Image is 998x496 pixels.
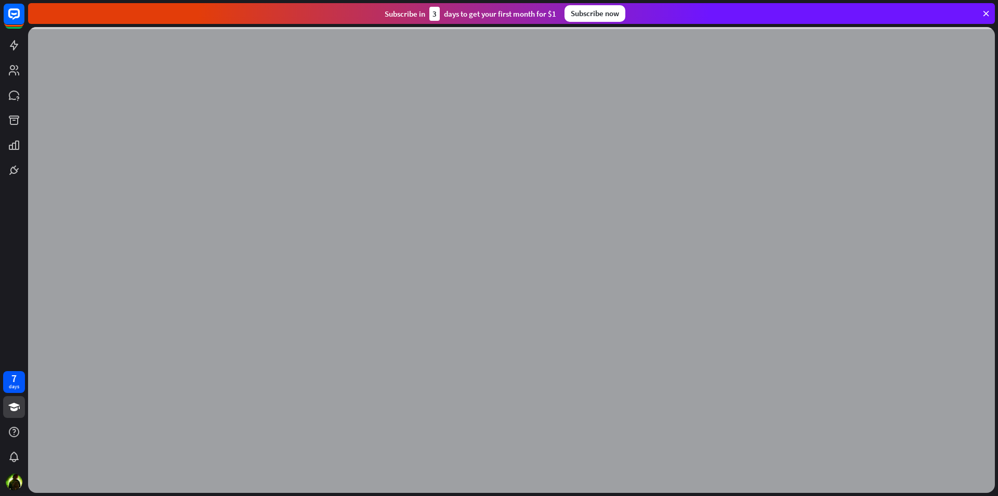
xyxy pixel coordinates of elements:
[9,383,19,390] div: days
[429,7,440,21] div: 3
[11,374,17,383] div: 7
[3,371,25,393] a: 7 days
[385,7,556,21] div: Subscribe in days to get your first month for $1
[564,5,625,22] div: Subscribe now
